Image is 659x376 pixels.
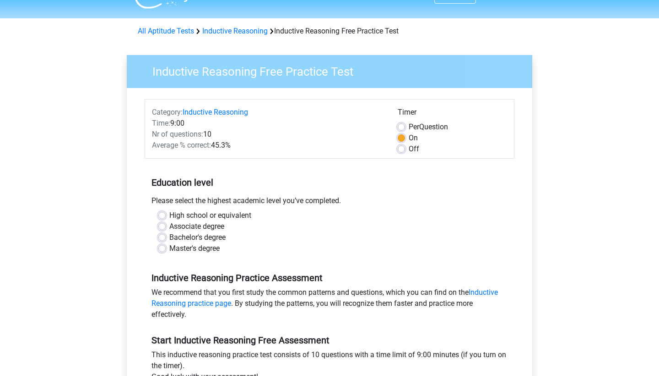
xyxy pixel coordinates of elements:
span: Per [409,122,419,131]
div: Timer [398,107,507,122]
div: Inductive Reasoning Free Practice Test [134,26,525,37]
h5: Education level [151,173,508,192]
span: Average % correct: [152,141,211,149]
div: Please select the highest academic level you’ve completed. [145,195,514,210]
label: Master's degree [169,243,220,254]
label: Off [409,144,419,155]
span: Nr of questions: [152,130,203,138]
label: Associate degree [169,221,224,232]
label: Question [409,122,448,133]
label: On [409,133,418,144]
label: Bachelor's degree [169,232,226,243]
h5: Start Inductive Reasoning Free Assessment [151,335,508,346]
div: 9:00 [145,118,391,129]
a: Inductive Reasoning [202,27,268,35]
div: We recommend that you first study the common patterns and questions, which you can find on the . ... [145,287,514,324]
h3: Inductive Reasoning Free Practice Test [141,61,525,79]
span: Category: [152,108,183,116]
a: All Aptitude Tests [138,27,194,35]
label: High school or equivalent [169,210,251,221]
h5: Inductive Reasoning Practice Assessment [151,272,508,283]
div: 10 [145,129,391,140]
div: 45.3% [145,140,391,151]
span: Time: [152,119,170,127]
a: Inductive Reasoning [183,108,248,116]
